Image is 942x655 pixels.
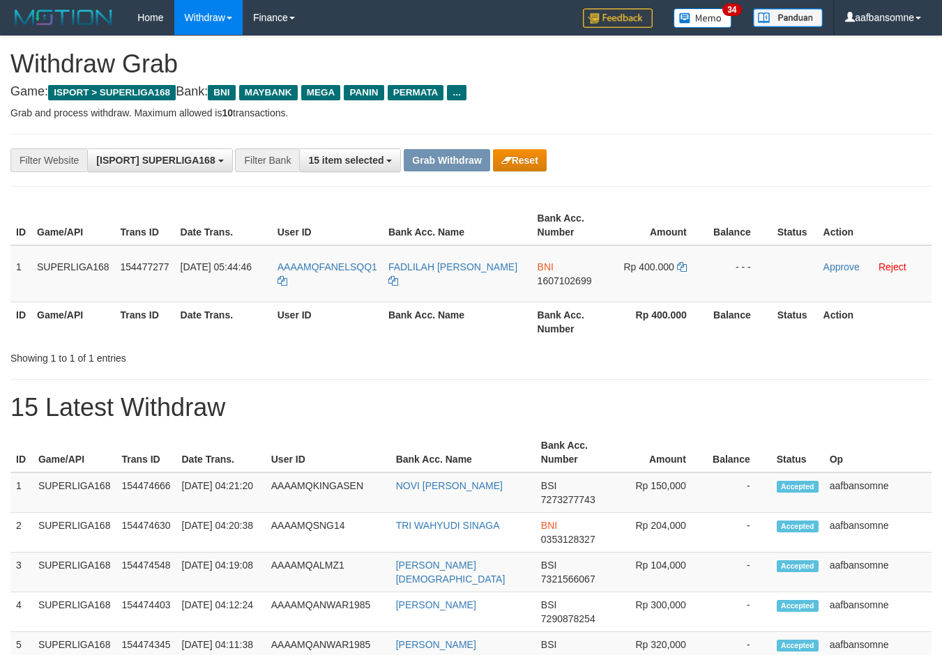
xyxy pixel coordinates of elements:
[10,206,31,245] th: ID
[777,600,819,612] span: Accepted
[176,513,266,553] td: [DATE] 04:20:38
[396,480,503,491] a: NOVI [PERSON_NAME]
[777,521,819,532] span: Accepted
[493,149,547,171] button: Reset
[87,148,232,172] button: [ISPORT] SUPERLIGA168
[266,433,390,472] th: User ID
[388,261,517,286] a: FADLILAH [PERSON_NAME]
[272,206,383,245] th: User ID
[541,520,557,531] span: BNI
[708,245,772,302] td: - - -
[616,472,707,513] td: Rp 150,000
[777,560,819,572] span: Accepted
[235,148,299,172] div: Filter Bank
[707,433,771,472] th: Balance
[612,302,708,341] th: Rp 400.000
[208,85,235,100] span: BNI
[616,433,707,472] th: Amount
[616,592,707,632] td: Rp 300,000
[396,560,506,585] a: [PERSON_NAME][DEMOGRAPHIC_DATA]
[824,433,932,472] th: Op
[48,85,176,100] span: ISPORT > SUPERLIGA168
[396,599,476,610] a: [PERSON_NAME]
[344,85,383,100] span: PANIN
[772,302,818,341] th: Status
[116,592,176,632] td: 154474403
[674,8,732,28] img: Button%20Memo.svg
[33,433,116,472] th: Game/API
[777,481,819,493] span: Accepted
[824,472,932,513] td: aafbansomne
[777,640,819,652] span: Accepted
[278,261,377,286] a: AAAAMQFANELSQQ1
[532,302,612,341] th: Bank Acc. Number
[175,206,272,245] th: Date Trans.
[10,472,33,513] td: 1
[824,592,932,632] td: aafbansomne
[176,433,266,472] th: Date Trans.
[541,480,557,491] span: BSI
[824,513,932,553] td: aafbansomne
[707,592,771,632] td: -
[176,553,266,592] td: [DATE] 04:19:08
[10,346,382,365] div: Showing 1 to 1 of 1 entries
[33,553,116,592] td: SUPERLIGA168
[388,85,444,100] span: PERMATA
[10,106,932,120] p: Grab and process withdraw. Maximum allowed is transactions.
[31,302,115,341] th: Game/API
[535,433,616,472] th: Bank Acc. Number
[10,302,31,341] th: ID
[612,206,708,245] th: Amount
[616,513,707,553] td: Rp 204,000
[239,85,298,100] span: MAYBANK
[707,513,771,553] td: -
[823,261,860,272] a: Approve
[818,206,932,245] th: Action
[677,261,687,272] a: Copy 400000 to clipboard
[753,8,823,27] img: panduan.png
[538,261,554,272] span: BNI
[121,261,169,272] span: 154477277
[541,494,595,505] span: Copy 7273277743 to clipboard
[541,573,595,585] span: Copy 7321566067 to clipboard
[772,206,818,245] th: Status
[33,592,116,632] td: SUPERLIGA168
[10,50,932,78] h1: Withdraw Grab
[10,7,116,28] img: MOTION_logo.png
[33,513,116,553] td: SUPERLIGA168
[10,592,33,632] td: 4
[623,261,674,272] span: Rp 400.000
[10,553,33,592] td: 3
[396,639,476,650] a: [PERSON_NAME]
[96,155,215,166] span: [ISPORT] SUPERLIGA168
[722,3,741,16] span: 34
[266,553,390,592] td: AAAAMQALMZ1
[272,302,383,341] th: User ID
[541,613,595,624] span: Copy 7290878254 to clipboard
[447,85,466,100] span: ...
[396,520,500,531] a: TRI WAHYUDI SINAGA
[390,433,535,472] th: Bank Acc. Name
[707,553,771,592] td: -
[33,472,116,513] td: SUPERLIGA168
[31,245,115,302] td: SUPERLIGA168
[116,472,176,513] td: 154474666
[10,85,932,99] h4: Game: Bank:
[222,107,233,118] strong: 10
[879,261,906,272] a: Reject
[266,472,390,513] td: AAAAMQKINGASEN
[115,302,175,341] th: Trans ID
[266,513,390,553] td: AAAAMQSNG14
[824,553,932,592] td: aafbansomne
[10,513,33,553] td: 2
[176,472,266,513] td: [DATE] 04:21:20
[707,472,771,513] td: -
[818,302,932,341] th: Action
[383,206,532,245] th: Bank Acc. Name
[616,553,707,592] td: Rp 104,000
[266,592,390,632] td: AAAAMQANWAR1985
[181,261,252,272] span: [DATE] 05:44:46
[538,275,592,286] span: Copy 1607102699 to clipboard
[771,433,824,472] th: Status
[541,599,557,610] span: BSI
